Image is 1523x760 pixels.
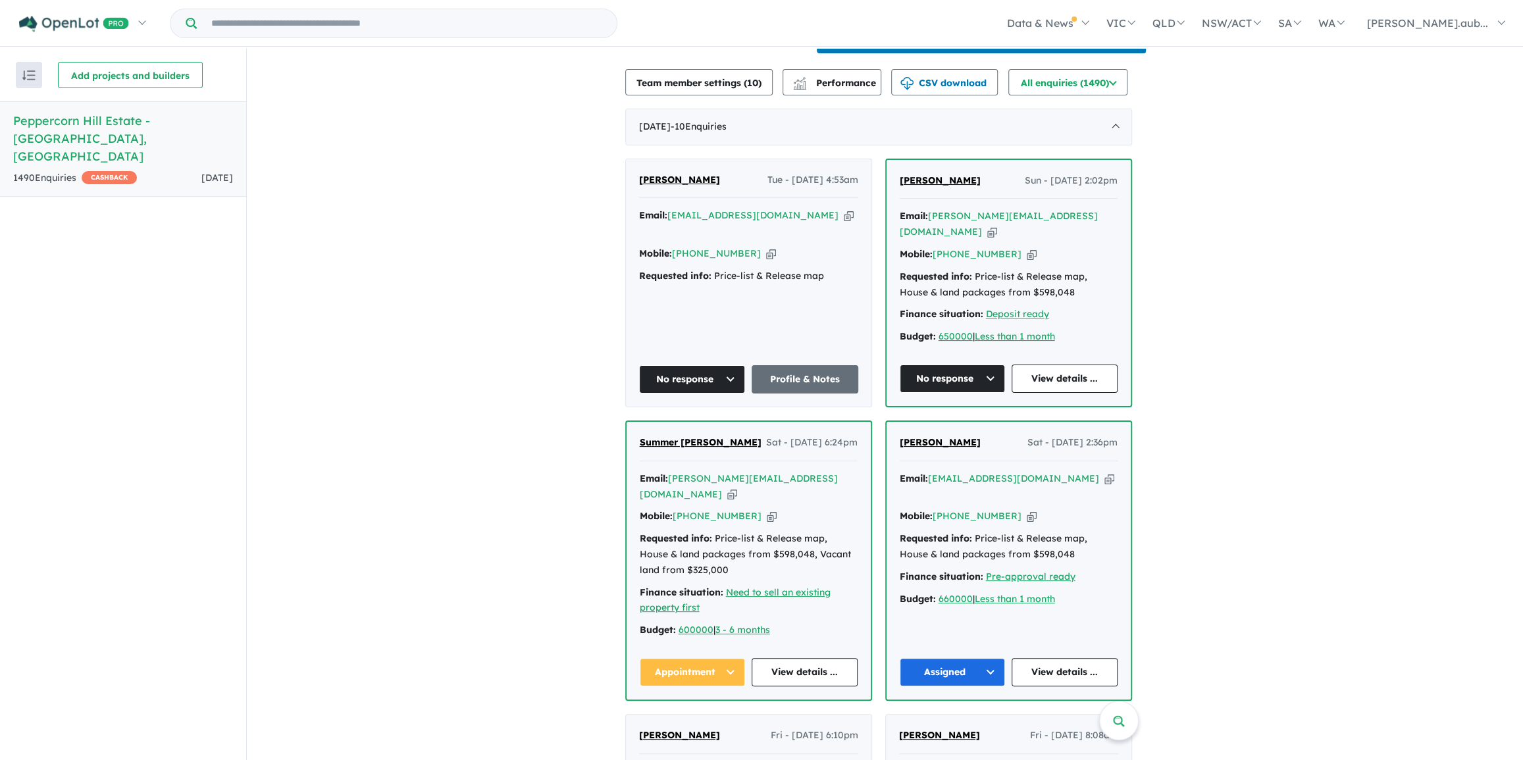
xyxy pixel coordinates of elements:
[975,330,1055,342] a: Less than 1 month
[766,247,776,261] button: Copy
[679,624,713,636] a: 600000
[900,174,981,186] span: [PERSON_NAME]
[900,658,1006,686] button: Assigned
[640,435,761,451] a: Summer [PERSON_NAME]
[715,624,770,636] u: 3 - 6 months
[639,172,720,188] a: [PERSON_NAME]
[640,658,746,686] button: Appointment
[727,488,737,501] button: Copy
[640,472,668,484] strong: Email:
[640,472,838,500] a: [PERSON_NAME][EMAIL_ADDRESS][DOMAIN_NAME]
[671,120,727,132] span: - 10 Enquir ies
[975,593,1055,605] a: Less than 1 month
[1104,472,1114,486] button: Copy
[939,593,973,605] a: 660000
[1027,509,1037,523] button: Copy
[672,247,761,259] a: [PHONE_NUMBER]
[1012,658,1118,686] a: View details ...
[900,570,983,582] strong: Finance situation:
[639,270,711,282] strong: Requested info:
[900,210,928,222] strong: Email:
[625,69,773,95] button: Team member settings (10)
[795,77,876,89] span: Performance
[201,172,233,184] span: [DATE]
[667,209,839,221] a: [EMAIL_ADDRESS][DOMAIN_NAME]
[900,173,981,189] a: [PERSON_NAME]
[673,510,761,522] a: [PHONE_NUMBER]
[900,593,936,605] strong: Budget:
[1367,16,1488,30] span: [PERSON_NAME].aub...
[900,329,1118,345] div: |
[1008,69,1127,95] button: All enquiries (1490)
[639,365,746,393] button: No response
[640,436,761,448] span: Summer [PERSON_NAME]
[771,728,858,744] span: Fri - [DATE] 6:10pm
[640,531,858,578] div: Price-list & Release map, House & land packages from $598,048, Vacant land from $325,000
[639,268,858,284] div: Price-list & Release map
[933,248,1021,260] a: [PHONE_NUMBER]
[58,62,203,88] button: Add projects and builders
[639,728,720,744] a: [PERSON_NAME]
[639,209,667,221] strong: Email:
[783,69,881,95] button: Performance
[1012,365,1118,393] a: View details ...
[900,436,981,448] span: [PERSON_NAME]
[640,586,831,614] a: Need to sell an existing property first
[199,9,614,38] input: Try estate name, suburb, builder or developer
[793,81,806,89] img: bar-chart.svg
[1027,247,1037,261] button: Copy
[900,365,1006,393] button: No response
[987,225,997,239] button: Copy
[640,532,712,544] strong: Requested info:
[625,109,1132,145] div: [DATE]
[900,510,933,522] strong: Mobile:
[766,435,858,451] span: Sat - [DATE] 6:24pm
[900,269,1118,301] div: Price-list & Release map, House & land packages from $598,048
[844,209,854,222] button: Copy
[767,509,777,523] button: Copy
[986,308,1049,320] a: Deposit ready
[900,592,1118,607] div: |
[22,70,36,80] img: sort.svg
[1027,435,1118,451] span: Sat - [DATE] 2:36pm
[939,330,973,342] a: 650000
[986,570,1075,582] a: Pre-approval ready
[933,510,1021,522] a: [PHONE_NUMBER]
[900,435,981,451] a: [PERSON_NAME]
[899,729,980,741] span: [PERSON_NAME]
[1025,173,1118,189] span: Sun - [DATE] 2:02pm
[640,622,858,638] div: |
[752,365,858,393] a: Profile & Notes
[900,472,928,484] strong: Email:
[1030,728,1118,744] span: Fri - [DATE] 8:08am
[928,472,1099,484] a: [EMAIL_ADDRESS][DOMAIN_NAME]
[639,174,720,186] span: [PERSON_NAME]
[900,270,972,282] strong: Requested info:
[19,16,129,32] img: Openlot PRO Logo White
[891,69,998,95] button: CSV download
[900,77,914,90] img: download icon
[13,112,233,165] h5: Peppercorn Hill Estate - [GEOGRAPHIC_DATA] , [GEOGRAPHIC_DATA]
[82,171,137,184] span: CASHBACK
[747,77,758,89] span: 10
[767,172,858,188] span: Tue - [DATE] 4:53am
[900,531,1118,563] div: Price-list & Release map, House & land packages from $598,048
[900,248,933,260] strong: Mobile:
[900,210,1098,238] a: [PERSON_NAME][EMAIL_ADDRESS][DOMAIN_NAME]
[640,510,673,522] strong: Mobile:
[13,170,137,186] div: 1490 Enquir ies
[900,330,936,342] strong: Budget:
[752,658,858,686] a: View details ...
[899,728,980,744] a: [PERSON_NAME]
[639,729,720,741] span: [PERSON_NAME]
[640,586,723,598] strong: Finance situation:
[900,532,972,544] strong: Requested info:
